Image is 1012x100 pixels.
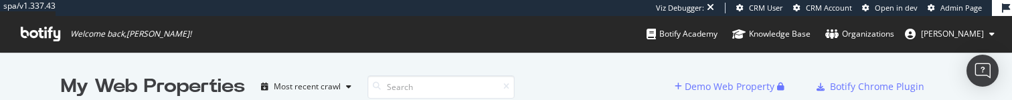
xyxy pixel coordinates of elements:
[928,3,982,13] a: Admin Page
[70,29,191,39] span: Welcome back, [PERSON_NAME] !
[793,3,852,13] a: CRM Account
[367,75,515,99] input: Search
[806,3,852,13] span: CRM Account
[61,73,245,100] div: My Web Properties
[825,16,894,52] a: Organizations
[966,55,999,87] div: Open Intercom Messenger
[732,16,811,52] a: Knowledge Base
[647,27,718,41] div: Botify Academy
[647,16,718,52] a: Botify Academy
[675,81,777,92] a: Demo Web Property
[675,76,777,97] button: Demo Web Property
[736,3,783,13] a: CRM User
[256,76,357,97] button: Most recent crawl
[940,3,982,13] span: Admin Page
[656,3,704,13] div: Viz Debugger:
[875,3,918,13] span: Open in dev
[732,27,811,41] div: Knowledge Base
[825,27,894,41] div: Organizations
[817,80,924,93] a: Botify Chrome Plugin
[921,28,984,39] span: Thomas Grange
[894,23,1005,45] button: [PERSON_NAME]
[830,80,924,93] div: Botify Chrome Plugin
[749,3,783,13] span: CRM User
[685,80,774,93] div: Demo Web Property
[274,83,341,91] div: Most recent crawl
[862,3,918,13] a: Open in dev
